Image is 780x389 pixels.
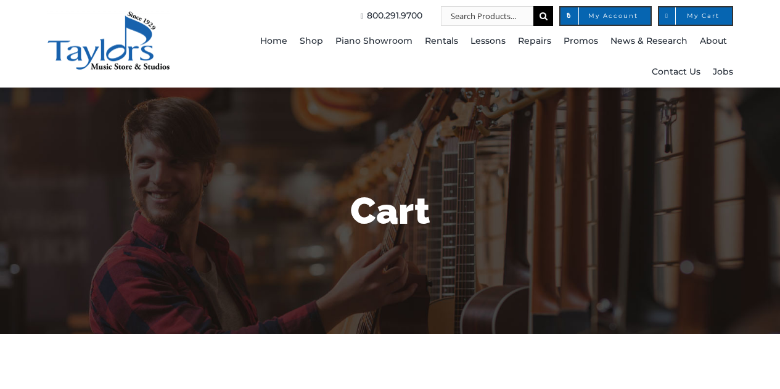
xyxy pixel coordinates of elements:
input: Search Products... [441,6,533,26]
a: News & Research [610,26,688,57]
span: Shop [300,31,323,51]
a: About [700,26,727,57]
a: Promos [564,26,598,57]
span: Home [260,31,287,51]
span: About [700,31,727,51]
span: Promos [564,31,598,51]
span: Piano Showroom [335,31,413,51]
a: Piano Showroom [335,26,413,57]
span: Rentals [425,31,458,51]
input: Search [533,6,553,26]
a: My Account [559,6,652,26]
a: 800.291.9700 [352,6,422,26]
a: My Cart [658,6,733,26]
span: Lessons [470,31,506,51]
span: News & Research [610,31,688,51]
span: My Account [573,13,638,19]
a: Shop [300,26,323,57]
a: Rentals [425,26,458,57]
span: My Cart [671,13,720,19]
a: Repairs [518,26,551,57]
span: Jobs [713,62,733,82]
h1: Cart [30,185,751,237]
nav: Main Menu [225,26,733,88]
span: 800.291.9700 [367,6,422,26]
a: Home [260,26,287,57]
span: Repairs [518,31,551,51]
a: taylors-music-store-west-chester [47,9,170,22]
a: Contact Us [652,57,700,88]
a: Jobs [713,57,733,88]
a: Lessons [470,26,506,57]
nav: Top Right [225,6,733,26]
span: Contact Us [652,62,700,82]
